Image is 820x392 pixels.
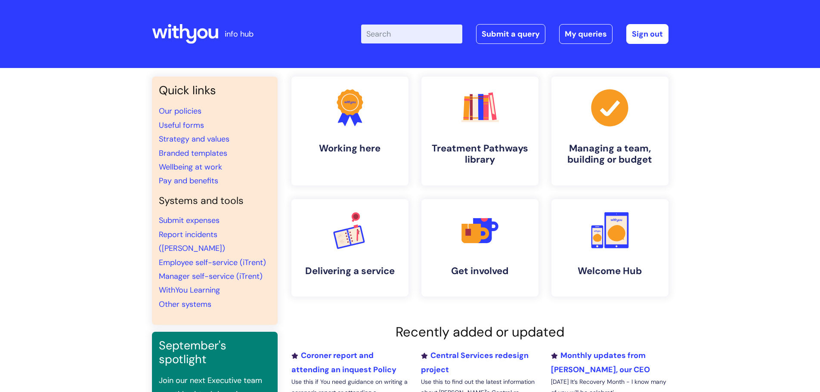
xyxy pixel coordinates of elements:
[626,24,668,44] a: Sign out
[159,83,271,97] h3: Quick links
[159,148,227,158] a: Branded templates
[159,339,271,367] h3: September's spotlight
[551,350,650,374] a: Monthly updates from [PERSON_NAME], our CEO
[159,215,220,225] a: Submit expenses
[291,77,408,185] a: Working here
[558,265,662,277] h4: Welcome Hub
[298,265,402,277] h4: Delivering a service
[159,134,229,144] a: Strategy and values
[159,120,204,130] a: Useful forms
[421,350,529,374] a: Central Services redesign project
[291,199,408,296] a: Delivering a service
[551,199,668,296] a: Welcome Hub
[159,229,225,253] a: Report incidents ([PERSON_NAME])
[291,350,396,374] a: Coroner report and attending an inquest Policy
[159,195,271,207] h4: Systems and tools
[291,324,668,340] h2: Recently added or updated
[159,271,263,281] a: Manager self-service (iTrent)
[159,285,220,295] a: WithYou Learning
[298,143,402,154] h4: Working here
[421,199,538,296] a: Get involved
[159,299,211,309] a: Other systems
[361,25,462,43] input: Search
[159,106,201,116] a: Our policies
[476,24,545,44] a: Submit a query
[558,143,662,166] h4: Managing a team, building or budget
[159,176,218,186] a: Pay and benefits
[428,143,532,166] h4: Treatment Pathways library
[159,162,222,172] a: Wellbeing at work
[428,265,532,277] h4: Get involved
[551,77,668,185] a: Managing a team, building or budget
[421,77,538,185] a: Treatment Pathways library
[361,24,668,44] div: | -
[159,257,266,268] a: Employee self-service (iTrent)
[559,24,613,44] a: My queries
[225,27,254,41] p: info hub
